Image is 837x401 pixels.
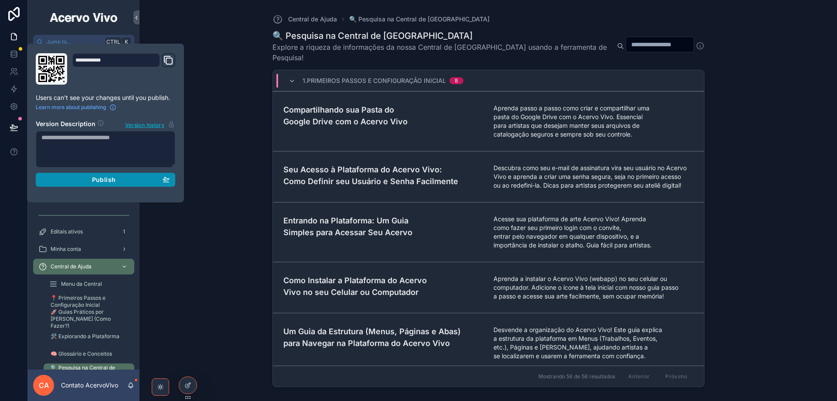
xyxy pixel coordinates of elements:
button: Publish [36,173,175,187]
span: Aprenda passo a passo como criar e compartilhar uma pasta do Google Drive com o Acervo Vivo. Esse... [493,104,694,139]
div: 8 [455,77,458,84]
span: Central de Ajuda [288,15,337,24]
span: Version history [125,120,164,129]
a: Como Instalar a Plataforma do Acervo Vivo no seu Celular ou ComputadorAprenda a instalar o Acervo... [273,262,704,313]
a: 🧠 Glossário e Conceitos [44,346,134,362]
span: Minha conta [51,246,81,253]
div: 1 [119,226,129,237]
span: 🛠️ Explorando a Plataforma [51,333,119,340]
span: Acesse sua plataforma de arte Acervo Vivo! Aprenda como fazer seu primeiro login com o convite, e... [493,215,694,250]
h4: Compartilhando sua Pasta do Google Drive com o Acervo Vivo [283,104,483,127]
button: Jump to...CtrlK [33,35,134,49]
a: Entrando na Plataforma: Um Guia Simples para Acessar Seu AcervoAcesse sua plataforma de arte Acer... [273,202,704,262]
p: Contato AcervoVivo [61,381,118,390]
span: Aprenda a instalar o Acervo Vivo (webapp) no seu celular ou computador. Adicione o ícone à tela i... [493,274,694,301]
img: App logo [48,10,119,24]
h2: Version Description [36,120,95,129]
span: Central de Ajuda [51,263,92,270]
span: 🚀 Guias Práticos por [PERSON_NAME] (Como Fazer?) [51,308,126,329]
a: Seu Acesso à Plataforma do Acervo Vivo: Como Definir seu Usuário e Senha FacilmenteDescubra como ... [273,151,704,202]
a: Compartilhando sua Pasta do Google Drive com o Acervo VivoAprenda passo a passo como criar e comp... [273,91,704,151]
h4: Seu Acesso à Plataforma do Acervo Vivo: Como Definir seu Usuário e Senha Facilmente [283,164,483,187]
button: Version history [125,120,175,129]
div: Domain and Custom Link [72,53,175,85]
a: Central de Ajuda [33,259,134,274]
span: Descubra como seu e-mail de assinatura vira seu usuário no Acervo Vivo e aprenda a criar uma senh... [493,164,694,190]
p: Users can't see your changes until you publish. [36,93,175,102]
a: 🔍 Pesquisa na Central de [GEOGRAPHIC_DATA] [44,363,134,379]
span: 🔍 Pesquisa na Central de [GEOGRAPHIC_DATA] [51,364,126,378]
h1: 🔍 Pesquisa na Central de [GEOGRAPHIC_DATA] [272,30,610,42]
span: Mostrando 56 de 56 resultados [538,373,615,380]
span: Explore a riqueza de informações da nossa Central de [GEOGRAPHIC_DATA] usando a ferramenta de Pes... [272,42,610,63]
a: 📍 Primeiros Passos e Configuração Inicial [44,294,134,309]
a: 🔍 Pesquisa na Central de [GEOGRAPHIC_DATA] [349,15,490,24]
span: 1.Primeiros Passos e Configuração Inicial [303,76,446,85]
span: CA [39,380,49,391]
span: Editais ativos [51,228,83,235]
span: Desvende a organização do Acervo Vivo! Este guia explica a estrutura da plataforma em Menus (Trab... [493,326,694,360]
h4: Entrando na Plataforma: Um Guia Simples para Acessar Seu Acervo [283,215,483,238]
a: 🚀 Guias Práticos por [PERSON_NAME] (Como Fazer?) [44,311,134,327]
span: K [123,38,130,45]
a: Minha conta [33,241,134,257]
span: 📍 Primeiros Passos e Configuração Inicial [51,295,126,308]
span: Ctrl [105,38,121,46]
span: Menu da Central [61,281,102,288]
a: Learn more about publishing [36,104,116,111]
span: 🧠 Glossário e Conceitos [51,350,112,357]
h4: Um Guia da Estrutura (Menus, Páginas e Abas) para Navegar na Plataforma do Acervo Vivo [283,326,483,349]
a: Menu da Central [44,276,134,292]
h4: Como Instalar a Plataforma do Acervo Vivo no seu Celular ou Computador [283,274,483,298]
span: Learn more about publishing [36,104,106,111]
div: scrollable content [28,49,139,370]
a: Central de Ajuda [272,14,337,24]
a: 🛠️ Explorando a Plataforma [44,329,134,344]
a: Editais ativos1 [33,224,134,240]
a: Um Guia da Estrutura (Menus, Páginas e Abas) para Navegar na Plataforma do Acervo VivoDesvende a ... [273,313,704,373]
span: Jump to... [47,38,102,45]
span: Publish [92,176,116,184]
